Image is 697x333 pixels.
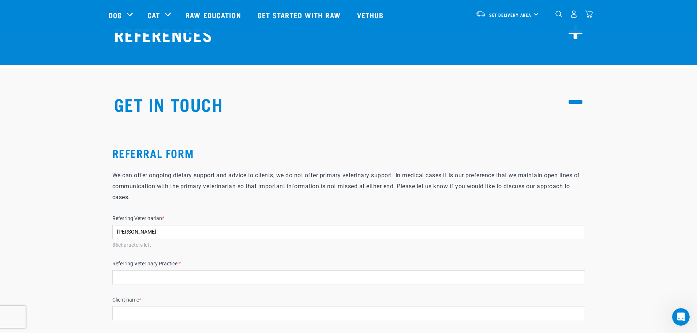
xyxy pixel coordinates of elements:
a: Cat [147,10,160,20]
a: Dog [109,10,122,20]
input: Dr [112,225,585,239]
h2: Get in touch [109,88,589,117]
p: We can offer ongoing dietary support and advice to clients, we do not offer primary veterinary su... [112,170,585,203]
span: Set Delivery Area [489,14,532,16]
label: Client name [112,297,585,303]
img: home-icon@2x.png [585,10,593,18]
img: van-moving.png [476,11,486,17]
h3: REFERRAL FORM [112,147,585,159]
iframe: Intercom live chat [672,308,690,326]
img: user.png [570,10,578,18]
a: Raw Education [178,0,250,30]
div: characters left [112,242,585,249]
label: Referring Veterinary Practice: [112,261,585,267]
a: Vethub [350,0,393,30]
a: Get started with Raw [250,0,350,30]
label: Referring Veterinarian [112,215,585,222]
span: 86 [112,242,118,248]
img: home-icon-1@2x.png [555,11,562,18]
